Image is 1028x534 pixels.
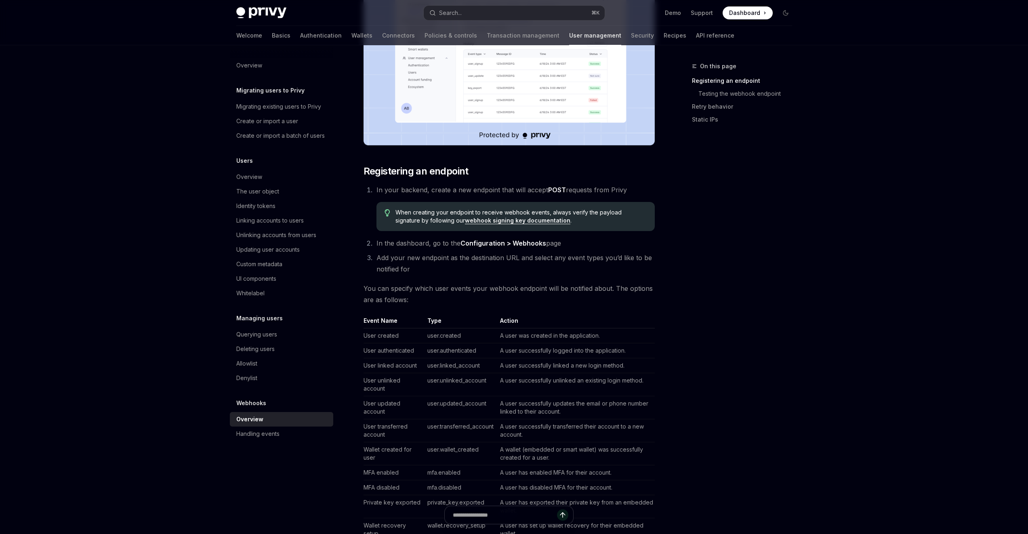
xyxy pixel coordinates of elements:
div: Create or import a batch of users [236,131,325,141]
a: Policies & controls [425,26,477,45]
div: Custom metadata [236,259,282,269]
a: Updating user accounts [230,242,333,257]
a: Wallets [351,26,372,45]
div: Identity tokens [236,201,275,211]
a: Whitelabel [230,286,333,301]
th: Event Name [364,317,424,328]
span: Dashboard [729,9,760,17]
a: Welcome [236,26,262,45]
a: Create or import a batch of users [230,128,333,143]
a: Basics [272,26,290,45]
a: User management [569,26,621,45]
button: Send message [557,509,568,521]
td: MFA enabled [364,465,424,480]
button: Open search [424,6,605,20]
div: Search... [439,8,462,18]
div: Overview [236,414,263,424]
td: User transferred account [364,419,424,442]
img: dark logo [236,7,286,19]
span: In your backend, create a new endpoint that will accept requests from Privy [376,186,627,194]
td: MFA disabled [364,480,424,495]
td: user.transferred_account [424,419,497,442]
span: Registering an endpoint [364,165,469,178]
a: Migrating existing users to Privy [230,99,333,114]
div: Overview [236,61,262,70]
a: Identity tokens [230,199,333,213]
h5: Webhooks [236,398,266,408]
strong: Configuration > Webhooks [460,239,546,247]
a: API reference [696,26,734,45]
td: A user successfully linked a new login method. [497,358,655,373]
svg: Tip [385,209,390,217]
td: user.linked_account [424,358,497,373]
td: A user has exported their private key from an embedded wallet. [497,495,655,518]
div: Updating user accounts [236,245,300,254]
td: user.updated_account [424,396,497,419]
a: Deleting users [230,342,333,356]
th: Type [424,317,497,328]
a: Retry behavior [692,100,799,113]
a: Security [631,26,654,45]
td: mfa.enabled [424,465,497,480]
div: Linking accounts to users [236,216,304,225]
span: ⌘ K [591,10,600,16]
a: Overview [230,170,333,184]
div: Denylist [236,373,257,383]
td: user.authenticated [424,343,497,358]
div: Allowlist [236,359,257,368]
a: Unlinking accounts from users [230,228,333,242]
div: Unlinking accounts from users [236,230,316,240]
a: The user object [230,184,333,199]
h5: Migrating users to Privy [236,86,305,95]
td: user.wallet_created [424,442,497,465]
td: private_key.exported [424,495,497,518]
a: Linking accounts to users [230,213,333,228]
td: A user successfully unlinked an existing login method. [497,373,655,396]
a: Static IPs [692,113,799,126]
div: Deleting users [236,344,275,354]
a: Allowlist [230,356,333,371]
td: A wallet (embedded or smart wallet) was successfully created for a user. [497,442,655,465]
td: Wallet created for user [364,442,424,465]
a: Querying users [230,327,333,342]
td: A user has disabled MFA for their account. [497,480,655,495]
div: UI components [236,274,276,284]
a: Dashboard [723,6,773,19]
td: A user successfully logged into the application. [497,343,655,358]
td: A user has enabled MFA for their account. [497,465,655,480]
span: In the dashboard, go to the page [376,239,561,247]
td: User linked account [364,358,424,373]
input: Ask a question... [453,506,557,524]
a: Demo [665,9,681,17]
div: Whitelabel [236,288,265,298]
div: Handling events [236,429,280,439]
a: Support [691,9,713,17]
td: User unlinked account [364,373,424,396]
a: webhook signing key documentation [465,217,570,224]
div: Overview [236,172,262,182]
td: User created [364,328,424,343]
td: mfa.disabled [424,480,497,495]
a: Custom metadata [230,257,333,271]
td: A user successfully updates the email or phone number linked to their account. [497,396,655,419]
span: Add your new endpoint as the destination URL and select any event types you’d like to be notified... [376,254,652,273]
div: Querying users [236,330,277,339]
a: Registering an endpoint [692,74,799,87]
a: Authentication [300,26,342,45]
div: Create or import a user [236,116,298,126]
h5: Users [236,156,253,166]
a: Transaction management [487,26,559,45]
td: user.unlinked_account [424,373,497,396]
span: When creating your endpoint to receive webhook events, always verify the payload signature by fol... [395,208,646,225]
td: A user successfully transferred their account to a new account. [497,419,655,442]
strong: POST [548,186,566,194]
td: Private key exported [364,495,424,518]
button: Toggle dark mode [779,6,792,19]
td: user.created [424,328,497,343]
a: Overview [230,58,333,73]
div: Migrating existing users to Privy [236,102,321,111]
a: Recipes [664,26,686,45]
td: User authenticated [364,343,424,358]
td: User updated account [364,396,424,419]
span: On this page [700,61,736,71]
